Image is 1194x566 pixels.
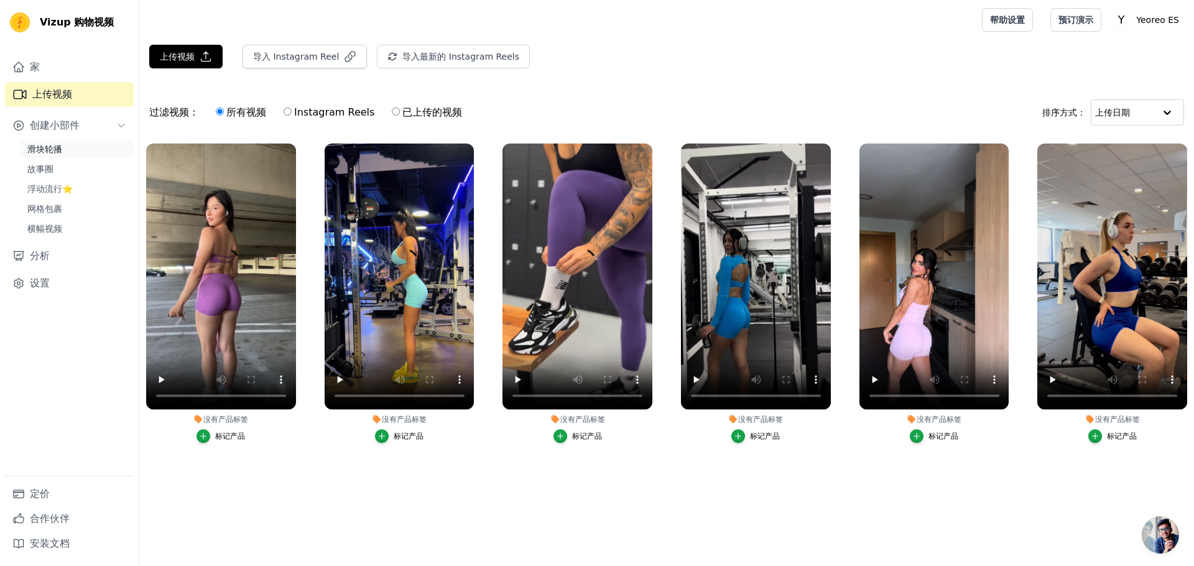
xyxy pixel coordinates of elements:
[1042,107,1086,117] font: 排序方式：
[738,415,783,424] font: 没有产品标签
[1142,516,1179,554] a: 开放式聊天
[27,204,62,214] font: 网格包裹
[197,429,245,443] button: 标记产品
[226,106,266,118] font: 所有视频
[990,15,1025,25] font: 帮助设置
[1111,9,1184,31] button: Y Yeoreo ES
[20,220,134,237] a: 横幅视频
[40,16,114,28] font: Vizup 购物视频
[27,224,62,234] font: 横幅视频
[30,119,80,131] font: 创建小部件
[160,52,195,62] font: 上传视频
[402,106,462,118] font: 已上传的视频
[20,200,134,217] a: 网格包裹
[917,415,961,424] font: 没有产品标签
[382,415,427,424] font: 没有产品标签
[731,429,780,443] button: 标记产品
[30,537,70,549] font: 安装文档
[30,513,70,524] font: 合作伙伴
[27,144,62,154] font: 滑块轮播
[203,415,248,424] font: 没有产品标签
[375,429,423,443] button: 标记产品
[20,180,134,198] a: 浮动流行⭐
[1095,415,1140,424] font: 没有产品标签
[1136,15,1179,25] font: Yeoreo ES
[928,432,958,440] font: 标记产品
[149,106,199,118] font: 过滤视频：
[27,184,73,194] font: 浮动流行⭐
[30,488,50,500] font: 定价
[5,482,134,506] a: 定价
[243,45,367,68] button: 导入 Instagram Reel
[253,52,339,62] font: 导入 Instagram Reel
[5,531,134,556] a: 安装文档
[982,8,1033,32] a: 帮助设置
[1088,429,1137,443] button: 标记产品
[1058,15,1093,25] font: 预订演示
[30,277,50,289] font: 设置
[294,106,374,118] font: Instagram Reels
[394,432,423,440] font: 标记产品
[5,506,134,531] a: 合作伙伴
[284,107,292,116] input: Instagram Reels
[572,432,602,440] font: 标记产品
[5,82,134,107] a: 上传视频
[10,12,30,32] img: Vizup
[1118,14,1125,26] text: Y
[1107,432,1137,440] font: 标记产品
[5,244,134,268] a: 分析
[215,432,245,440] font: 标记产品
[560,415,605,424] font: 没有产品标签
[5,55,134,80] a: 家
[30,250,50,262] font: 分析
[27,164,53,174] font: 故事圈
[5,113,134,138] button: 创建小部件
[377,45,530,68] button: 导入最新的 Instagram Reels
[149,45,223,68] button: 上传视频
[20,140,134,158] a: 滑块轮播
[392,107,400,116] input: 已上传的视频
[216,107,224,116] input: 所有视频
[910,429,958,443] button: 标记产品
[750,432,780,440] font: 标记产品
[553,429,602,443] button: 标记产品
[5,271,134,296] a: 设置
[32,88,72,100] font: 上传视频
[402,52,519,62] font: 导入最新的 Instagram Reels
[20,160,134,178] a: 故事圈
[30,61,40,73] font: 家
[1050,8,1101,32] a: 预订演示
